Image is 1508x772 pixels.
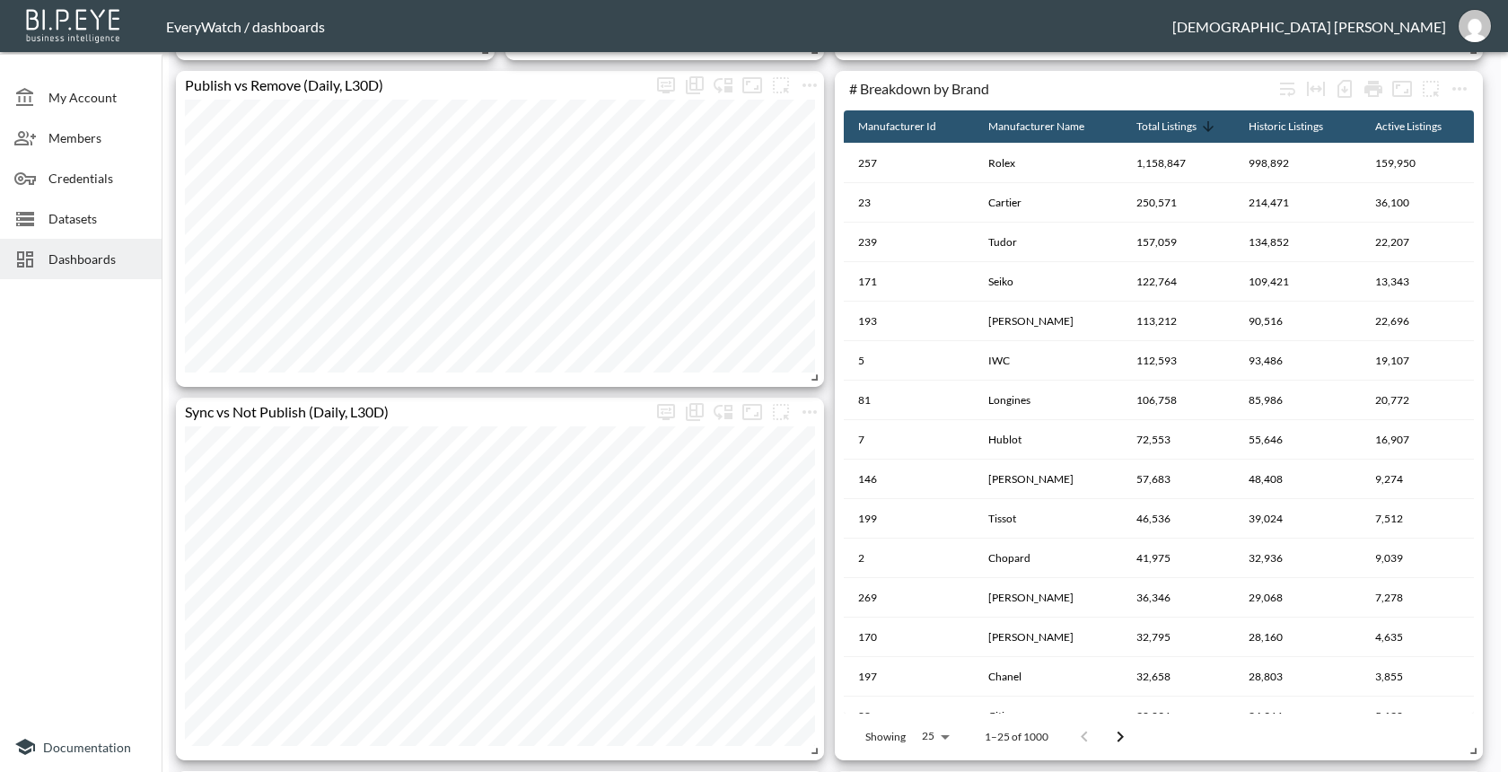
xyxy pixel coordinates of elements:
[1234,499,1361,539] th: 39,024
[844,144,974,183] th: 257
[1122,539,1234,578] th: 41,975
[1416,75,1445,103] button: more
[844,302,974,341] th: 193
[1122,460,1234,499] th: 57,683
[1361,223,1479,262] th: 22,207
[974,657,1122,697] th: Chanel
[652,71,680,100] span: Display settings
[1361,460,1479,499] th: 9,274
[1234,420,1361,460] th: 55,646
[858,116,960,137] span: Manufacturer Id
[1234,262,1361,302] th: 109,421
[1234,657,1361,697] th: 28,803
[48,250,147,268] span: Dashboards
[974,144,1122,183] th: Rolex
[22,4,126,45] img: bipeye-logo
[738,398,767,426] button: Fullscreen
[795,398,824,426] button: more
[1249,116,1346,137] span: Historic Listings
[974,302,1122,341] th: Patek Philippe
[1249,116,1323,137] div: Historic Listings
[1122,381,1234,420] th: 106,758
[974,499,1122,539] th: Tissot
[1302,75,1330,103] div: Toggle table layout between fixed and auto (default: auto)
[844,539,974,578] th: 2
[1234,223,1361,262] th: 134,852
[844,262,974,302] th: 171
[974,539,1122,578] th: Chopard
[1416,78,1445,95] span: Attach chart to a group
[1234,381,1361,420] th: 85,986
[1361,381,1479,420] th: 20,772
[1136,116,1220,137] span: Total Listings
[1122,697,1234,736] th: 30,096
[1375,116,1442,137] div: Active Listings
[48,209,147,228] span: Datasets
[767,401,795,418] span: Attach chart to a group
[1122,341,1234,381] th: 112,593
[1361,144,1479,183] th: 159,950
[1122,618,1234,657] th: 32,795
[1234,302,1361,341] th: 90,516
[43,740,131,755] span: Documentation
[844,381,974,420] th: 81
[1234,341,1361,381] th: 93,486
[1361,183,1479,223] th: 36,100
[1102,719,1138,755] button: Go to next page
[1445,75,1474,103] button: more
[1446,4,1504,48] button: vishnu@everywatch.com
[795,71,824,100] span: Chart settings
[1122,183,1234,223] th: 250,571
[48,88,147,107] span: My Account
[680,71,709,100] div: Show chart as table
[974,578,1122,618] th: Vacheron Constantin
[738,71,767,100] button: Fullscreen
[1122,499,1234,539] th: 46,536
[1375,116,1465,137] span: Active Listings
[1361,697,1479,736] th: 5,130
[844,499,974,539] th: 199
[985,729,1048,744] p: 1–25 of 1000
[1172,18,1446,35] div: [DEMOGRAPHIC_DATA] [PERSON_NAME]
[844,618,974,657] th: 170
[1361,539,1479,578] th: 9,039
[1122,302,1234,341] th: 113,212
[844,657,974,697] th: 197
[1361,420,1479,460] th: 16,907
[974,697,1122,736] th: Citizen
[166,18,1172,35] div: EveryWatch / dashboards
[1122,420,1234,460] th: 72,553
[849,80,1273,97] div: # Breakdown by Brand
[709,398,738,426] div: Enable/disable chart dragging
[1122,144,1234,183] th: 1,158,847
[795,71,824,100] button: more
[844,223,974,262] th: 239
[1122,578,1234,618] th: 36,346
[767,398,795,426] button: more
[767,71,795,100] button: more
[1234,460,1361,499] th: 48,408
[48,128,147,147] span: Members
[1234,578,1361,618] th: 29,068
[988,116,1108,137] span: Manufacturer Name
[974,618,1122,657] th: Franck Muller
[844,697,974,736] th: 88
[844,341,974,381] th: 5
[858,116,936,137] div: Manufacturer Id
[974,381,1122,420] th: Longines
[1234,183,1361,223] th: 214,471
[1361,618,1479,657] th: 4,635
[1361,499,1479,539] th: 7,512
[844,420,974,460] th: 7
[1330,75,1359,103] div: Number of rows selected for download: 1000
[176,403,652,420] div: Sync vs Not Publish (Daily, L30D)
[1445,75,1474,103] span: Chart settings
[974,262,1122,302] th: Seiko
[1459,10,1491,42] img: b0851220ef7519462eebfaf84ab7640e
[1273,75,1302,103] div: Wrap text
[795,398,824,426] span: Chart settings
[652,398,680,426] button: more
[680,398,709,426] div: Show chart as table
[865,729,906,744] p: Showing
[652,398,680,426] span: Display settings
